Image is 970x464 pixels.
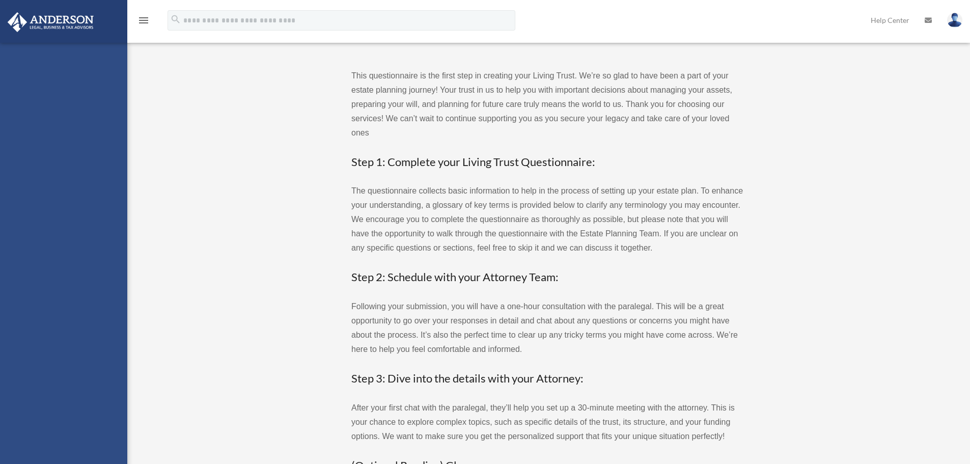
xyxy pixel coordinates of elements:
p: This questionnaire is the first step in creating your Living Trust. We’re so glad to have been a ... [351,69,743,140]
img: Anderson Advisors Platinum Portal [5,12,97,32]
h3: Step 2: Schedule with your Attorney Team: [351,269,743,285]
i: menu [137,14,150,26]
a: menu [137,18,150,26]
h3: Step 3: Dive into the details with your Attorney: [351,371,743,387]
h3: Step 1: Complete your Living Trust Questionnaire: [351,154,743,170]
img: User Pic [947,13,962,28]
i: search [170,14,181,25]
p: Following your submission, you will have a one-hour consultation with the paralegal. This will be... [351,299,743,357]
p: After your first chat with the paralegal, they’ll help you set up a 30-minute meeting with the at... [351,401,743,444]
p: The questionnaire collects basic information to help in the process of setting up your estate pla... [351,184,743,255]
